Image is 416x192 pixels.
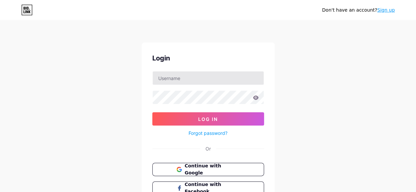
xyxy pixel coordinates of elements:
button: Continue with Google [152,163,264,176]
button: Log In [152,112,264,126]
input: Username [153,71,264,85]
div: Don't have an account? [322,7,395,14]
a: Forgot password? [189,130,227,137]
span: Continue with Google [185,162,239,176]
div: Login [152,53,264,63]
a: Sign up [377,7,395,13]
div: Or [206,145,211,152]
span: Log In [198,116,218,122]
